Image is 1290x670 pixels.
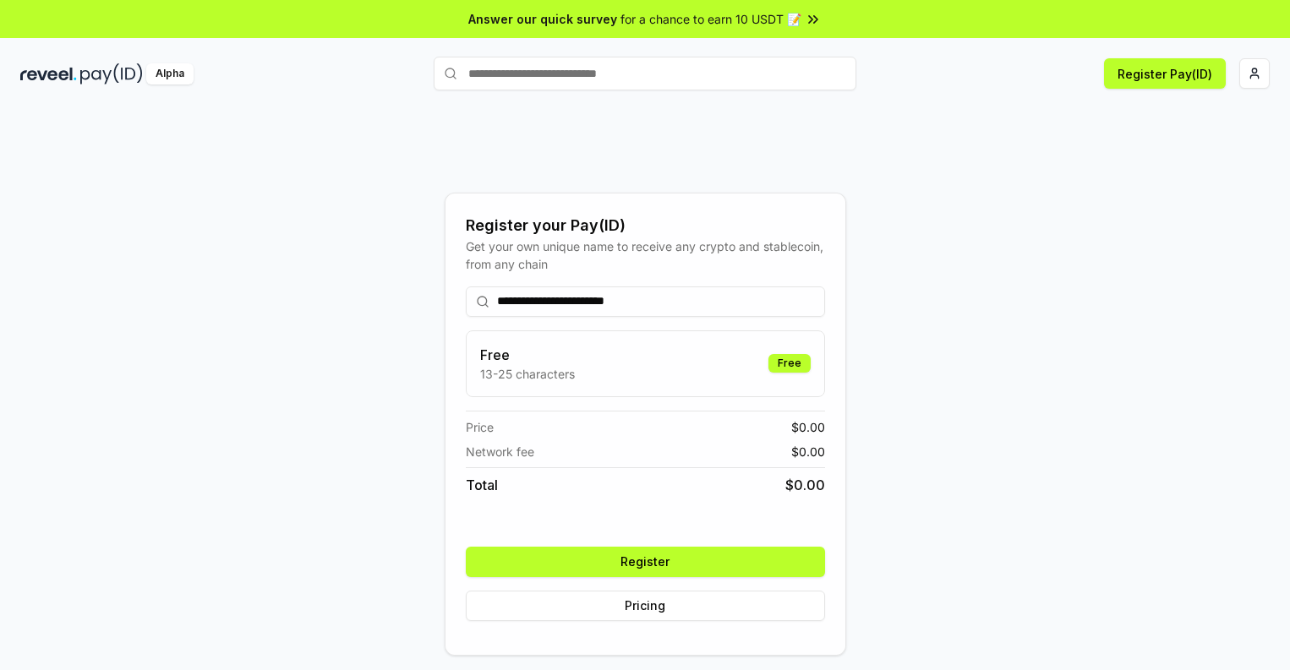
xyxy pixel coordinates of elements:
[146,63,194,84] div: Alpha
[80,63,143,84] img: pay_id
[1104,58,1226,89] button: Register Pay(ID)
[620,10,801,28] span: for a chance to earn 10 USDT 📝
[480,365,575,383] p: 13-25 characters
[791,443,825,460] span: $ 0.00
[791,418,825,436] span: $ 0.00
[466,214,825,237] div: Register your Pay(ID)
[480,345,575,365] h3: Free
[768,354,811,373] div: Free
[466,475,498,495] span: Total
[20,63,77,84] img: reveel_dark
[466,418,494,436] span: Price
[466,591,825,621] button: Pricing
[466,237,825,273] div: Get your own unique name to receive any crypto and stablecoin, from any chain
[468,10,617,28] span: Answer our quick survey
[785,475,825,495] span: $ 0.00
[466,547,825,577] button: Register
[466,443,534,460] span: Network fee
